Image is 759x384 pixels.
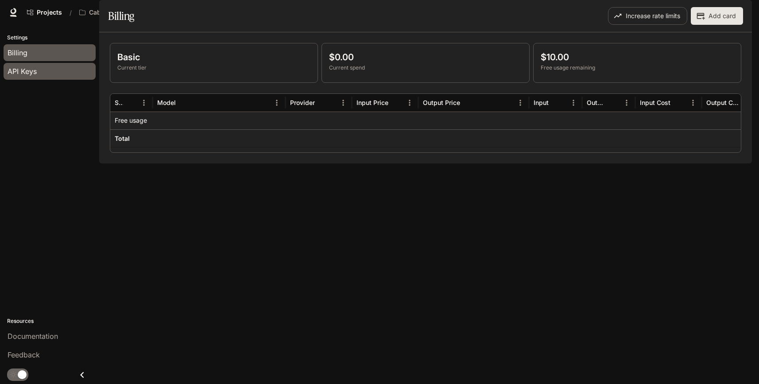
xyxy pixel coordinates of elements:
[403,96,416,109] button: Menu
[329,64,522,72] p: Current spend
[89,9,133,16] p: Cabo Pen Pals
[686,96,700,109] button: Menu
[23,4,66,21] a: Go to projects
[115,99,123,106] div: Service
[329,50,522,64] p: $0.00
[124,96,137,109] button: Sort
[389,96,403,109] button: Sort
[671,96,685,109] button: Sort
[640,99,670,106] div: Input Cost
[587,99,606,106] div: Output
[117,50,310,64] p: Basic
[137,96,151,109] button: Menu
[514,96,527,109] button: Menu
[691,7,743,25] button: Add card
[356,99,388,106] div: Input Price
[270,96,283,109] button: Menu
[740,96,753,109] button: Sort
[290,99,315,106] div: Provider
[607,96,620,109] button: Sort
[117,64,310,72] p: Current tier
[706,99,739,106] div: Output Cost
[115,134,130,143] h6: Total
[157,99,176,106] div: Model
[115,116,147,125] p: Free usage
[620,96,633,109] button: Menu
[567,96,580,109] button: Menu
[177,96,190,109] button: Sort
[108,7,134,25] h1: Billing
[461,96,474,109] button: Sort
[608,7,687,25] button: Increase rate limits
[550,96,563,109] button: Sort
[541,64,734,72] p: Free usage remaining
[75,4,147,21] button: All workspaces
[66,8,75,17] div: /
[541,50,734,64] p: $10.00
[423,99,460,106] div: Output Price
[337,96,350,109] button: Menu
[37,9,62,16] span: Projects
[534,99,549,106] div: Input
[316,96,329,109] button: Sort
